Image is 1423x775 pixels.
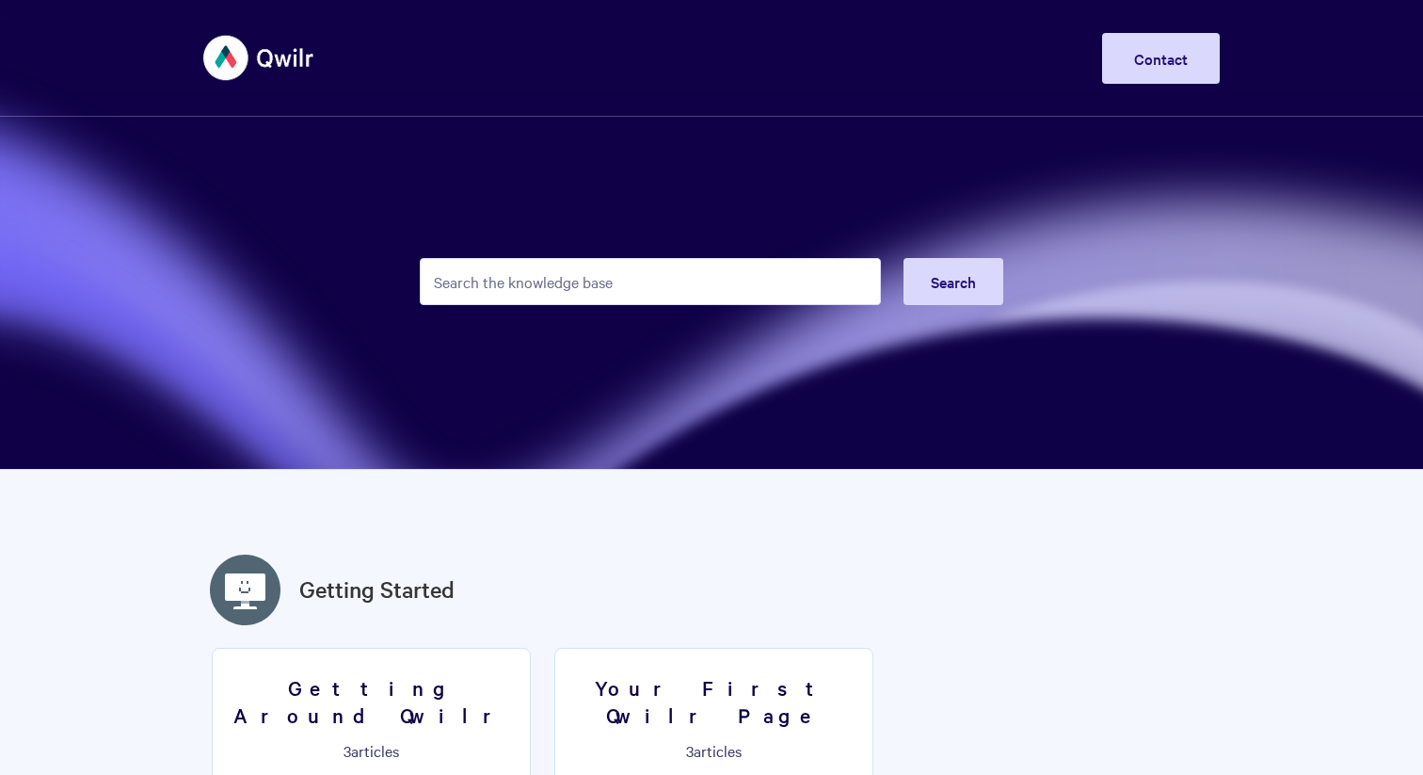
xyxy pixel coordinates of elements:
[224,674,519,728] h3: Getting Around Qwilr
[203,23,315,93] img: Qwilr Help Center
[224,742,519,759] p: articles
[903,258,1003,305] button: Search
[567,742,861,759] p: articles
[567,674,861,728] h3: Your First Qwilr Page
[420,258,881,305] input: Search the knowledge base
[931,271,976,292] span: Search
[344,740,351,761] span: 3
[686,740,694,761] span: 3
[1102,33,1220,84] a: Contact
[299,573,455,606] a: Getting Started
